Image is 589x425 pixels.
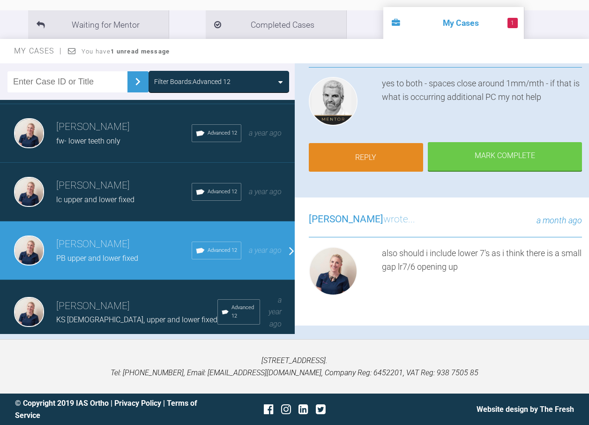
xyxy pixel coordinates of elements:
img: chevronRight.28bd32b0.svg [130,74,145,89]
span: My Cases [14,46,62,55]
a: Website design by The Fresh [477,405,574,414]
h3: wrote... [309,212,415,228]
strong: 1 unread message [111,48,170,55]
img: Olivia Nixon [309,247,358,296]
span: KS [DEMOGRAPHIC_DATA], upper and lower fixed [56,315,217,324]
img: Olivia Nixon [14,177,44,207]
img: Olivia Nixon [14,118,44,148]
p: [STREET_ADDRESS]. Tel: [PHONE_NUMBER], Email: [EMAIL_ADDRESS][DOMAIN_NAME], Company Reg: 6452201,... [15,355,574,379]
h3: [PERSON_NAME] [56,119,192,135]
div: also should i include lower 7's as i think there is a small gap lr7/6 opening up [382,247,582,299]
span: a year ago [249,246,282,255]
span: PB upper and lower fixed [56,254,138,263]
a: Terms of Service [15,399,197,420]
span: [PERSON_NAME] [309,213,383,225]
div: yes to both - spaces close around 1mm/mth - if that is what is occurring additional PC my not help [382,77,582,129]
span: lc upper and lower fixed [56,195,134,204]
span: a month ago [537,215,582,225]
span: a year ago [249,187,282,196]
span: a year ago [268,296,282,328]
li: Waiting for Mentor [28,10,169,39]
img: Olivia Nixon [14,297,44,327]
h3: [PERSON_NAME] [56,236,192,252]
li: My Cases [383,7,524,39]
input: Enter Case ID or Title [7,71,127,92]
span: a year ago [249,129,282,137]
span: Advanced 12 [208,246,237,255]
span: fw- lower teeth only [56,137,120,145]
span: Advanced 12 [208,129,237,137]
span: Advanced 12 [208,188,237,196]
h3: [PERSON_NAME] [56,298,217,314]
div: Filter Boards: Advanced 12 [154,76,231,87]
h3: [PERSON_NAME] [56,178,192,194]
li: Completed Cases [206,10,346,39]
img: Ross Hobson [309,77,358,126]
div: © Copyright 2019 IAS Ortho | | [15,397,201,421]
div: Mark Complete [428,142,582,171]
img: Olivia Nixon [14,235,44,266]
a: Reply [309,143,424,172]
span: You have [82,48,170,55]
span: Advanced 12 [231,304,256,320]
span: 1 [507,18,518,28]
a: Privacy Policy [114,399,161,408]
